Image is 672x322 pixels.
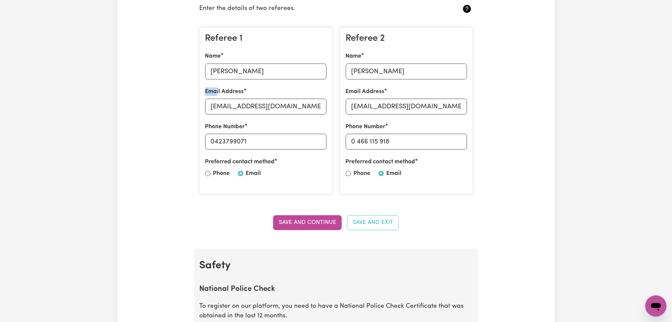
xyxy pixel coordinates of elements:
[346,33,467,44] h3: Referee 2
[200,302,473,321] p: To register on our platform, you need to have a National Police Check Certificate that was obtain...
[205,158,275,166] label: Preferred contact method
[200,285,473,294] h2: National Police Check
[354,169,371,178] label: Phone
[645,295,667,317] iframe: Button to launch messaging window
[200,4,427,14] p: Enter the details of two referees.
[205,52,221,61] label: Name
[346,87,385,96] label: Email Address
[387,169,402,178] label: Email
[346,52,362,61] label: Name
[200,259,473,272] h2: Safety
[205,87,244,96] label: Email Address
[347,215,399,230] button: Save and Exit
[346,123,386,131] label: Phone Number
[213,169,230,178] label: Phone
[205,33,327,44] h3: Referee 1
[246,169,261,178] label: Email
[346,158,415,166] label: Preferred contact method
[205,123,245,131] label: Phone Number
[273,215,342,230] button: Save and Continue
